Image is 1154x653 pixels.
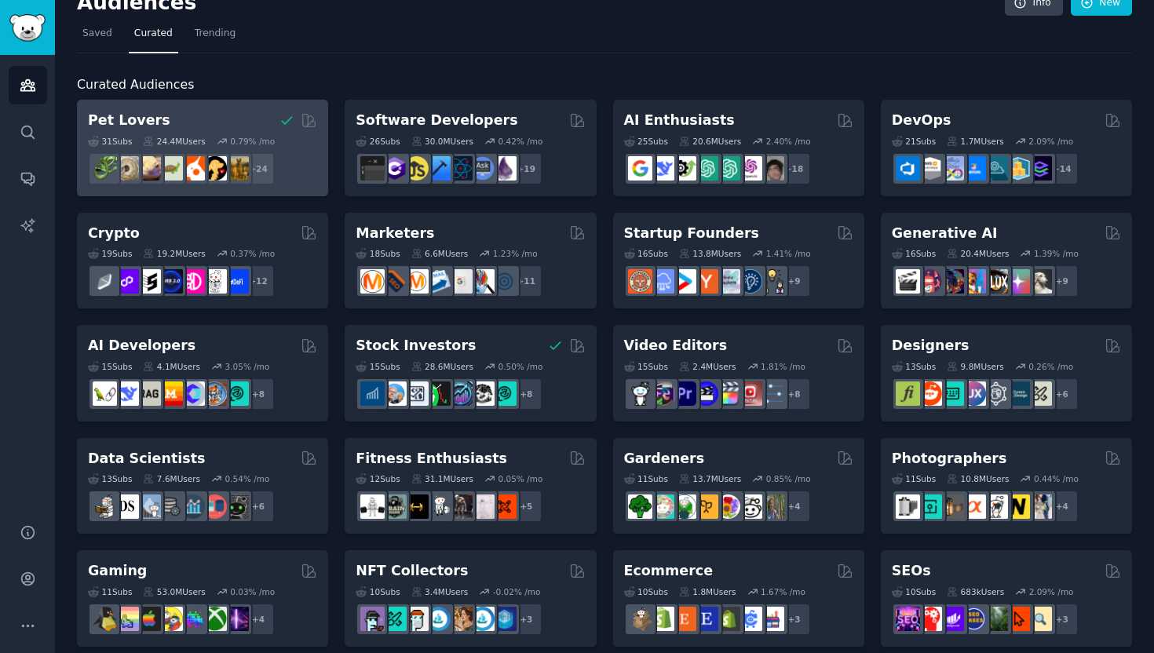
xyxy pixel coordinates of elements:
[672,269,696,294] img: startup
[159,269,183,294] img: web3
[189,21,241,53] a: Trending
[766,248,811,259] div: 1.41 % /mo
[694,494,718,519] img: GardeningUK
[624,111,735,130] h2: AI Enthusiasts
[672,156,696,181] img: AItoolsCatalog
[88,336,195,356] h2: AI Developers
[918,494,942,519] img: streetphotography
[9,14,46,42] img: GummySearch logo
[509,603,542,636] div: + 3
[716,494,740,519] img: flowers
[242,378,275,410] div: + 8
[143,136,205,147] div: 24.4M Users
[225,361,270,372] div: 3.05 % /mo
[134,27,173,41] span: Curated
[115,381,139,406] img: DeepSeek
[892,336,970,356] h2: Designers
[650,494,674,519] img: succulents
[411,586,469,597] div: 3.4M Users
[984,269,1008,294] img: FluxAI
[137,381,161,406] img: Rag
[88,586,132,597] div: 11 Sub s
[88,224,140,243] h2: Crypto
[761,586,805,597] div: 1.67 % /mo
[962,607,986,631] img: SEO_cases
[382,494,407,519] img: GymMotivation
[628,607,652,631] img: dropship
[93,156,117,181] img: herpetology
[225,494,249,519] img: data
[679,473,741,484] div: 13.7M Users
[1006,494,1030,519] img: Nikon
[143,248,205,259] div: 19.2M Users
[137,156,161,181] img: leopardgeckos
[679,136,741,147] div: 20.6M Users
[1028,381,1052,406] img: UX_Design
[115,607,139,631] img: CozyGamers
[694,269,718,294] img: ycombinator
[492,494,517,519] img: personaltraining
[760,494,784,519] img: GardenersWorld
[493,586,541,597] div: -0.02 % /mo
[1028,269,1052,294] img: DreamBooth
[129,21,178,53] a: Curated
[470,381,495,406] img: swingtrading
[694,381,718,406] img: VideoEditors
[115,269,139,294] img: 0xPolygon
[509,152,542,185] div: + 19
[230,586,275,597] div: 0.03 % /mo
[88,361,132,372] div: 15 Sub s
[778,264,811,297] div: + 9
[628,494,652,519] img: vegetablegardening
[624,248,668,259] div: 16 Sub s
[93,607,117,631] img: linux_gaming
[159,494,183,519] img: dataengineering
[778,378,811,410] div: + 8
[181,607,205,631] img: gamers
[88,136,132,147] div: 31 Sub s
[650,381,674,406] img: editors
[716,156,740,181] img: chatgpt_prompts_
[672,494,696,519] img: SavageGarden
[143,586,205,597] div: 53.0M Users
[1028,607,1052,631] img: The_SEO
[624,336,728,356] h2: Video Editors
[448,494,473,519] img: fitness30plus
[356,361,400,372] div: 15 Sub s
[962,156,986,181] img: DevOpsLinks
[962,269,986,294] img: sdforall
[892,224,998,243] h2: Generative AI
[404,269,429,294] img: AskMarketing
[738,494,762,519] img: UrbanGardening
[426,381,451,406] img: Trading
[738,381,762,406] img: Youtubevideo
[624,473,668,484] div: 11 Sub s
[918,156,942,181] img: AWS_Certified_Experts
[738,269,762,294] img: Entrepreneurship
[760,381,784,406] img: postproduction
[203,269,227,294] img: CryptoNews
[716,269,740,294] img: indiehackers
[492,156,517,181] img: elixir
[159,607,183,631] img: GamerPals
[778,490,811,523] div: + 4
[679,586,736,597] div: 1.8M Users
[628,381,652,406] img: gopro
[1028,494,1052,519] img: WeddingPhotography
[360,156,385,181] img: software
[1046,264,1079,297] div: + 9
[404,156,429,181] img: learnjavascript
[984,607,1008,631] img: Local_SEO
[426,607,451,631] img: OpenSeaNFT
[115,156,139,181] img: ballpython
[947,473,1009,484] div: 10.8M Users
[896,494,920,519] img: analog
[448,607,473,631] img: CryptoArt
[947,361,1004,372] div: 9.8M Users
[896,381,920,406] img: typography
[492,381,517,406] img: technicalanalysis
[356,586,400,597] div: 10 Sub s
[230,136,275,147] div: 0.79 % /mo
[411,136,473,147] div: 30.0M Users
[360,381,385,406] img: dividends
